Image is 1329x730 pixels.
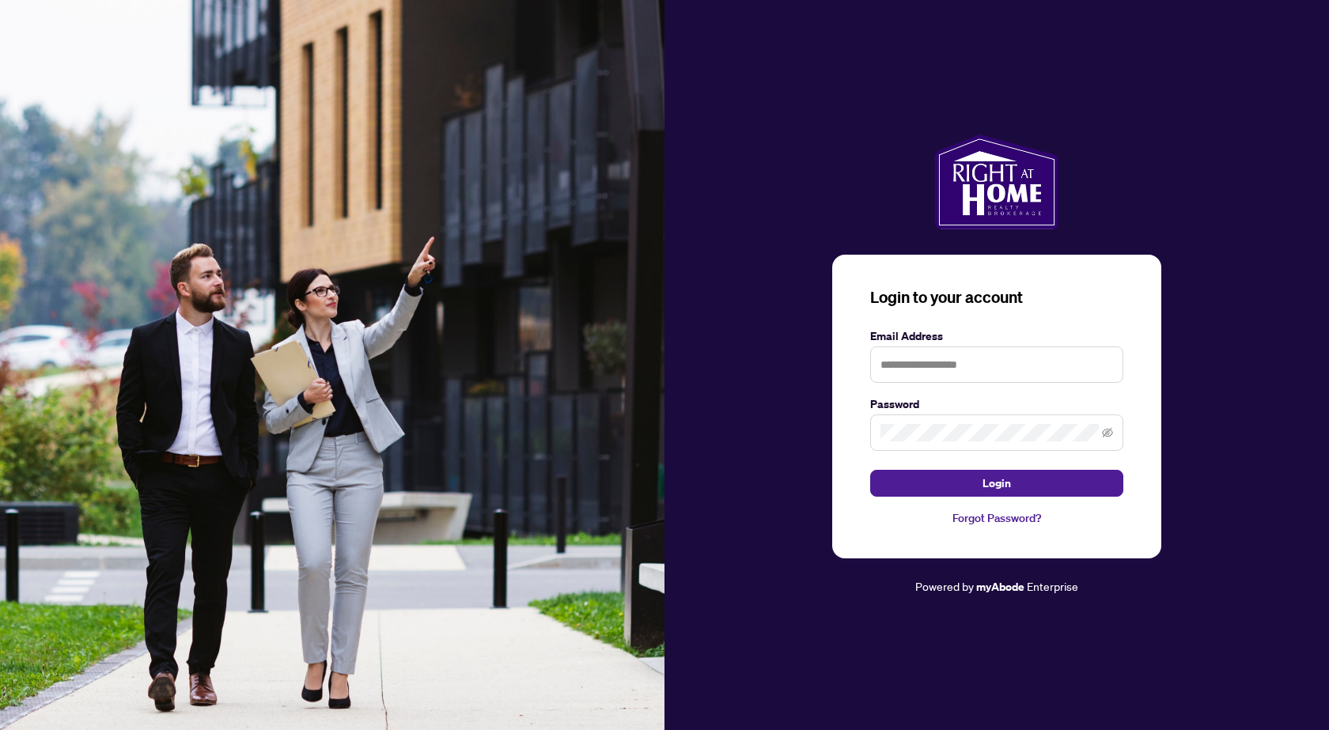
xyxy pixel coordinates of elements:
img: ma-logo [935,134,1058,229]
a: myAbode [976,578,1024,596]
button: Login [870,470,1123,497]
h3: Login to your account [870,286,1123,308]
span: Enterprise [1027,579,1078,593]
a: Forgot Password? [870,509,1123,527]
span: eye-invisible [1102,427,1113,438]
label: Password [870,395,1123,413]
span: Powered by [915,579,974,593]
label: Email Address [870,327,1123,345]
span: Login [983,471,1011,496]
